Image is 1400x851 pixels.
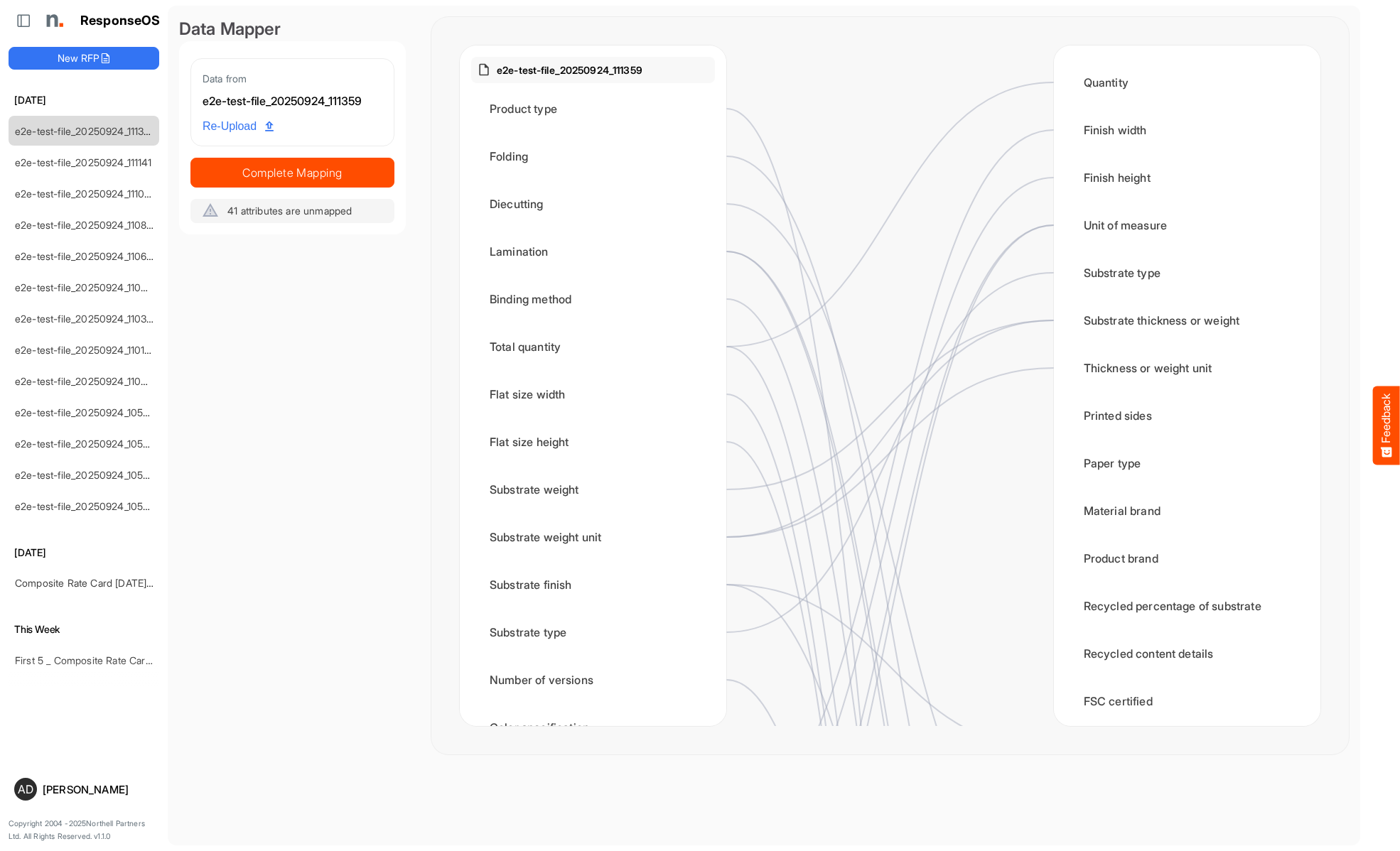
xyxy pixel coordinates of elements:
h6: This Week [9,622,159,637]
div: Substrate weight [471,467,715,511]
p: Copyright 2004 - 2025 Northell Partners Ltd. All Rights Reserved. v 1.1.0 [9,818,159,842]
div: Flat size height [471,420,715,464]
div: Data from [203,70,382,87]
div: Data Mapper [179,17,406,41]
div: [PERSON_NAME] [43,784,154,795]
div: Number of versions [471,658,715,702]
a: e2e-test-file_20250924_105226 [15,500,161,512]
a: e2e-test-file_20250924_111141 [15,156,152,168]
a: e2e-test-file_20250924_110305 [15,313,159,325]
h1: ResponseOS [80,13,161,28]
a: e2e-test-file_20250924_105914 [15,406,159,418]
div: Product type [471,87,715,131]
div: Binding method [471,277,715,321]
a: e2e-test-file_20250924_110803 [15,219,159,231]
div: Unit of measure [1065,203,1309,247]
div: Lamination [471,229,715,273]
a: e2e-test-file_20250924_105529 [15,438,161,450]
p: e2e-test-file_20250924_111359 [497,63,642,77]
h6: [DATE] [9,545,159,560]
button: Feedback [1373,386,1400,465]
div: Substrate type [1065,251,1309,295]
div: Diecutting [471,182,715,226]
div: Flat size width [471,372,715,416]
a: e2e-test-file_20250924_111359 [15,125,156,137]
div: Material brand [1065,489,1309,533]
span: 41 attributes are unmapped [227,205,352,217]
div: Finish height [1065,156,1309,200]
div: Color specification [471,705,715,749]
div: Product brand [1065,536,1309,580]
span: AD [18,784,33,795]
a: e2e-test-file_20250924_105318 [15,469,158,481]
img: Northell [39,6,68,35]
span: Complete Mapping [191,163,394,183]
a: Re-Upload [197,113,279,140]
div: Recycled content details [1065,632,1309,676]
button: New RFP [9,47,159,70]
a: e2e-test-file_20250924_110146 [15,344,157,356]
div: Paper type [1065,441,1309,485]
div: FSC certified [1065,679,1309,723]
div: Recycled percentage of substrate [1065,584,1309,628]
div: Finish width [1065,108,1309,152]
div: Thickness or weight unit [1065,346,1309,390]
div: Total quantity [471,325,715,369]
a: e2e-test-file_20250924_110035 [15,375,159,387]
a: e2e-test-file_20250924_110646 [15,250,159,262]
div: Substrate weight unit [471,515,715,559]
div: Printed sides [1065,394,1309,438]
a: Composite Rate Card [DATE]_smaller [15,577,183,589]
a: First 5 _ Composite Rate Card [DATE] (2) [15,654,200,666]
div: e2e-test-file_20250924_111359 [203,92,382,111]
button: Complete Mapping [190,158,394,188]
div: Folding [471,134,715,178]
div: Substrate finish [471,563,715,607]
div: Substrate thickness or weight [1065,298,1309,342]
h6: [DATE] [9,92,159,108]
div: Substrate type [471,610,715,654]
a: e2e-test-file_20250924_110422 [15,281,159,293]
a: e2e-test-file_20250924_111033 [15,188,156,200]
span: Re-Upload [203,117,274,136]
div: Quantity [1065,60,1309,104]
